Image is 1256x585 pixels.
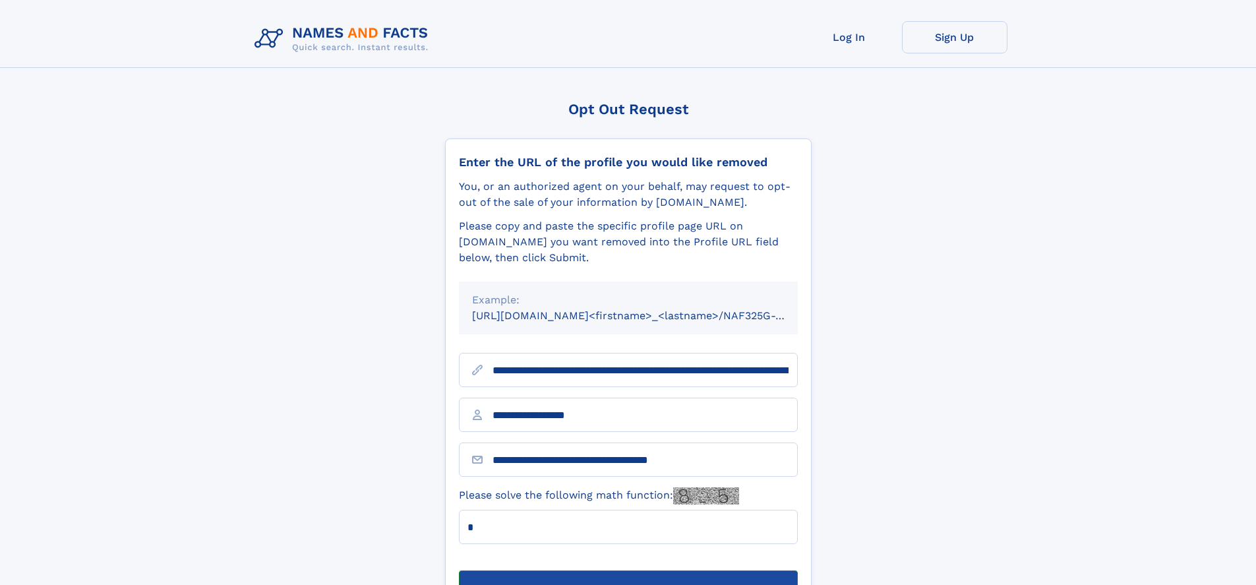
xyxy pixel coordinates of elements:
[459,179,798,210] div: You, or an authorized agent on your behalf, may request to opt-out of the sale of your informatio...
[249,21,439,57] img: Logo Names and Facts
[459,155,798,169] div: Enter the URL of the profile you would like removed
[459,487,739,505] label: Please solve the following math function:
[459,218,798,266] div: Please copy and paste the specific profile page URL on [DOMAIN_NAME] you want removed into the Pr...
[472,309,823,322] small: [URL][DOMAIN_NAME]<firstname>_<lastname>/NAF325G-xxxxxxxx
[445,101,812,117] div: Opt Out Request
[902,21,1007,53] a: Sign Up
[796,21,902,53] a: Log In
[472,292,785,308] div: Example:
